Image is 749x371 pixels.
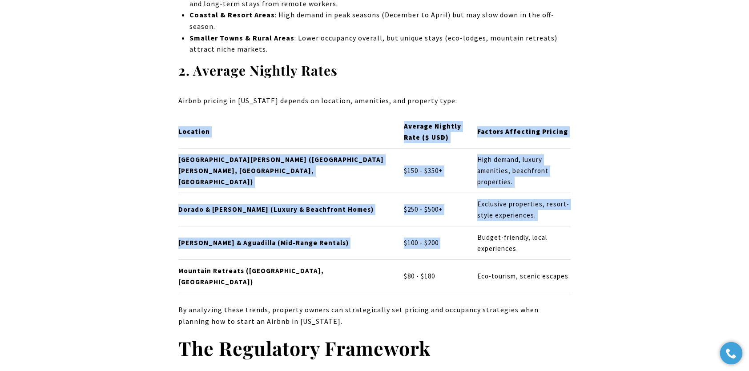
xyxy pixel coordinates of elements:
strong: Coastal & Resort Areas [189,10,275,19]
p: : Lower occupancy overall, but unique stays (eco-lodges, mountain retreats) attract niche markets. [189,32,571,55]
td: Eco-tourism, scenic escapes. [470,260,571,293]
td: Exclusive properties, resort-style experiences. [470,193,571,226]
strong: [PERSON_NAME] & Aguadilla (Mid-Range Rentals) [178,238,349,247]
td: $250 - $500+ [397,193,470,226]
strong: [GEOGRAPHIC_DATA][PERSON_NAME] ([GEOGRAPHIC_DATA][PERSON_NAME], [GEOGRAPHIC_DATA], [GEOGRAPHIC_DA... [178,155,384,186]
strong: Smaller Towns & Rural Areas [189,33,294,42]
td: Budget-friendly, local experiences. [470,226,571,260]
td: $80 - $180 [397,260,470,293]
strong: 2. Average Nightly Rates [178,61,338,79]
strong: Average Nightly Rate ($ USD) [404,122,461,141]
td: $150 - $350+ [397,149,470,193]
strong: Dorado & [PERSON_NAME] (Luxury & Beachfront Homes) [178,205,374,214]
p: Airbnb pricing in [US_STATE] depends on location, amenities, and property type: [178,95,571,107]
p: By analyzing these trends, property owners can strategically set pricing and occupancy strategies... [178,304,571,327]
strong: Factors Affecting Pricing [477,127,568,136]
strong: Location [178,127,210,136]
strong: The Regulatory Framework [178,335,431,361]
td: $100 - $200 [397,226,470,260]
strong: Mountain Retreats ([GEOGRAPHIC_DATA], [GEOGRAPHIC_DATA]) [178,266,324,286]
p: : High demand in peak seasons (December to April) but may slow down in the off-season. [189,9,571,32]
td: High demand, luxury amenities, beachfront properties. [470,149,571,193]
